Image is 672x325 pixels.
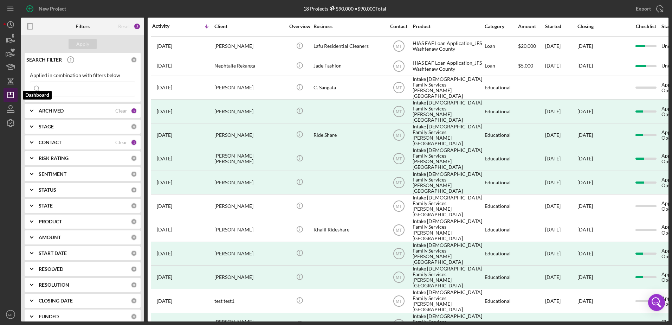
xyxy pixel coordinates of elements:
[286,24,313,29] div: Overview
[396,204,402,209] text: MT
[131,203,137,209] div: 0
[39,2,66,16] div: New Project
[518,43,536,49] span: $20,000
[157,85,172,90] time: 2025-03-24 21:14
[214,289,285,312] div: test test1
[131,218,137,225] div: 0
[134,23,141,30] div: 2
[545,171,577,194] div: [DATE]
[485,124,517,146] div: Educational
[577,108,593,114] time: [DATE]
[518,63,533,69] span: $5,000
[577,43,593,49] time: [DATE]
[39,140,62,145] b: CONTACT
[314,37,384,56] div: Lafu Residential Cleaners
[545,289,577,312] div: [DATE]
[39,155,69,161] b: RISK RATING
[485,37,517,56] div: Loan
[152,23,183,29] div: Activity
[131,313,137,320] div: 0
[485,289,517,312] div: Educational
[4,307,18,321] button: MT
[396,275,402,280] text: MT
[157,251,172,256] time: 2025-02-28 19:37
[131,282,137,288] div: 0
[157,156,172,161] time: 2025-03-07 16:32
[485,57,517,75] div: Loan
[30,72,135,78] div: Applied in combination with filters below
[214,195,285,217] div: [PERSON_NAME]
[39,171,66,177] b: SENTIMENT
[413,76,483,99] div: Intake [DEMOGRAPHIC_DATA] Family Services [PERSON_NAME][GEOGRAPHIC_DATA]
[131,298,137,304] div: 0
[648,294,665,311] div: Open Intercom Messenger
[314,57,384,75] div: Jade Fashion
[577,203,593,209] time: [DATE]
[518,24,544,29] div: Amount
[413,171,483,194] div: Intake [DEMOGRAPHIC_DATA] Family Services [PERSON_NAME][GEOGRAPHIC_DATA]
[21,2,73,16] button: New Project
[157,298,172,304] time: 2025-02-20 18:34
[157,43,172,49] time: 2025-05-20 15:30
[636,2,651,16] div: Export
[39,187,56,193] b: STATUS
[545,195,577,217] div: [DATE]
[328,6,354,12] div: $90,000
[631,24,661,29] div: Checklist
[157,109,172,114] time: 2025-03-24 14:30
[39,203,53,209] b: STATE
[396,299,402,304] text: MT
[131,155,137,161] div: 0
[545,100,577,122] div: [DATE]
[157,63,172,69] time: 2025-03-25 19:24
[214,147,285,170] div: [PERSON_NAME] [PERSON_NAME]
[39,219,62,224] b: PRODUCT
[39,108,64,114] b: ARCHIVED
[214,76,285,99] div: [PERSON_NAME]
[214,57,285,75] div: Nephtalie Rekanga
[39,282,69,288] b: RESOLUTION
[131,266,137,272] div: 0
[157,274,172,280] time: 2025-02-28 17:32
[386,24,412,29] div: Contact
[157,132,172,138] time: 2025-03-20 17:08
[485,195,517,217] div: Educational
[396,85,402,90] text: MT
[577,250,593,256] time: [DATE]
[314,24,384,29] div: Business
[76,24,90,29] b: Filters
[485,242,517,265] div: Educational
[396,180,402,185] text: MT
[413,195,483,217] div: Intake [DEMOGRAPHIC_DATA] Family Services [PERSON_NAME][GEOGRAPHIC_DATA]
[39,314,59,319] b: FUNDED
[39,235,61,240] b: AMOUNT
[314,76,384,99] div: C. Sangata
[214,100,285,122] div: [PERSON_NAME]
[157,227,172,232] time: 2025-03-04 16:04
[214,37,285,56] div: [PERSON_NAME]
[577,298,593,304] time: [DATE]
[396,109,402,114] text: MT
[485,171,517,194] div: Educational
[396,64,402,69] text: MT
[118,24,130,29] div: Reset
[131,234,137,241] div: 0
[485,24,517,29] div: Category
[39,250,67,256] b: START DATE
[115,108,127,114] div: Clear
[485,266,517,288] div: Educational
[413,57,483,75] div: HIAS EAF Loan Application_JFS Washtenaw County
[577,24,630,29] div: Closing
[214,242,285,265] div: [PERSON_NAME]
[131,171,137,177] div: 0
[39,298,73,304] b: CLOSING DATE
[157,180,172,185] time: 2025-03-07 16:08
[413,100,483,122] div: Intake [DEMOGRAPHIC_DATA] Family Services [PERSON_NAME][GEOGRAPHIC_DATA]
[413,218,483,241] div: Intake [DEMOGRAPHIC_DATA] Family Services [PERSON_NAME][GEOGRAPHIC_DATA]
[413,147,483,170] div: Intake [DEMOGRAPHIC_DATA] Family Services [PERSON_NAME][GEOGRAPHIC_DATA]
[485,218,517,241] div: Educational
[485,76,517,99] div: Educational
[413,37,483,56] div: HIAS EAF Loan Application_JFS Washtenaw County
[115,140,127,145] div: Clear
[545,57,577,75] div: [DATE]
